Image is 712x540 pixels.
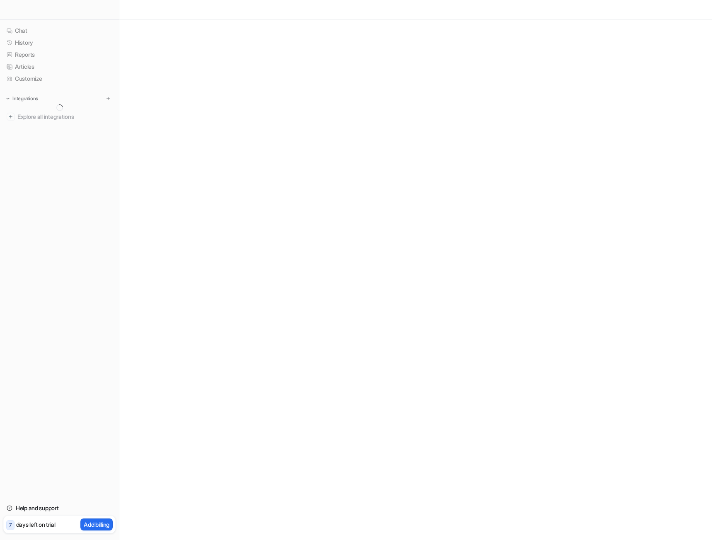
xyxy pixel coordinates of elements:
[3,111,116,123] a: Explore all integrations
[12,95,38,102] p: Integrations
[3,502,116,514] a: Help and support
[16,520,56,529] p: days left on trial
[3,94,41,103] button: Integrations
[84,520,109,529] p: Add billing
[105,96,111,101] img: menu_add.svg
[5,96,11,101] img: expand menu
[3,49,116,60] a: Reports
[7,113,15,121] img: explore all integrations
[3,37,116,48] a: History
[9,521,12,529] p: 7
[17,110,112,123] span: Explore all integrations
[80,518,113,530] button: Add billing
[3,61,116,72] a: Articles
[3,73,116,84] a: Customize
[3,25,116,36] a: Chat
